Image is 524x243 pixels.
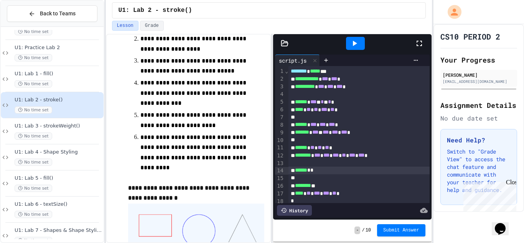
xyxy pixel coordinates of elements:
div: 1 [275,68,285,75]
div: 18 [275,198,285,205]
span: U1: Lab 7 - Shapes & Shape Styling [15,227,102,234]
div: 7 [275,114,285,121]
span: Fold line [285,68,288,74]
button: Grade [140,21,164,31]
span: U1: Lab 5 - fill() [15,175,102,182]
span: U1: Lab 2 - stroke() [15,97,102,103]
span: / [362,227,364,233]
span: No time set [15,132,52,140]
div: 8 [275,121,285,129]
div: 10 [275,137,285,144]
span: - [354,226,360,234]
div: [PERSON_NAME] [443,71,515,78]
div: 9 [275,129,285,137]
div: 3 [275,83,285,91]
span: U1: Practice Lab 2 [15,45,102,51]
span: U1: Lab 1 - fill() [15,71,102,77]
div: 17 [275,190,285,198]
h2: Assignment Details [440,100,517,111]
span: No time set [15,54,52,61]
button: Lesson [112,21,138,31]
div: Chat with us now!Close [3,3,53,49]
button: Back to Teams [7,5,97,22]
iframe: chat widget [460,179,516,212]
div: 6 [275,106,285,114]
span: U1: Lab 4 - Shape Styling [15,149,102,155]
div: 5 [275,98,285,106]
span: No time set [15,211,52,218]
span: No time set [15,28,52,35]
h1: CS10 PERIOD 2 [440,31,500,42]
div: 14 [275,167,285,175]
iframe: chat widget [492,212,516,235]
div: script.js [275,56,310,64]
span: No time set [15,106,52,114]
div: script.js [275,55,320,66]
div: 16 [275,182,285,190]
div: History [277,205,312,216]
div: 15 [275,175,285,182]
div: 13 [275,160,285,167]
span: No time set [15,185,52,192]
h2: Your Progress [440,55,517,65]
p: Switch to "Grade View" to access the chat feature and communicate with your teacher for help and ... [447,148,511,194]
span: 10 [366,227,371,233]
h3: Need Help? [447,136,511,145]
div: 11 [275,144,285,152]
div: 12 [275,152,285,160]
span: U1: Lab 2 - stroke() [119,6,192,15]
div: No due date set [440,114,517,123]
div: 2 [275,75,285,83]
button: Submit Answer [377,224,425,236]
span: No time set [15,80,52,88]
span: Back to Teams [40,10,76,18]
div: [EMAIL_ADDRESS][DOMAIN_NAME] [443,79,515,84]
div: My Account [440,3,463,21]
span: Submit Answer [383,227,419,233]
span: No time set [15,159,52,166]
span: U1: Lab 6 - textSize() [15,201,102,208]
div: 4 [275,91,285,98]
span: U1: Lab 3 - strokeWeight() [15,123,102,129]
